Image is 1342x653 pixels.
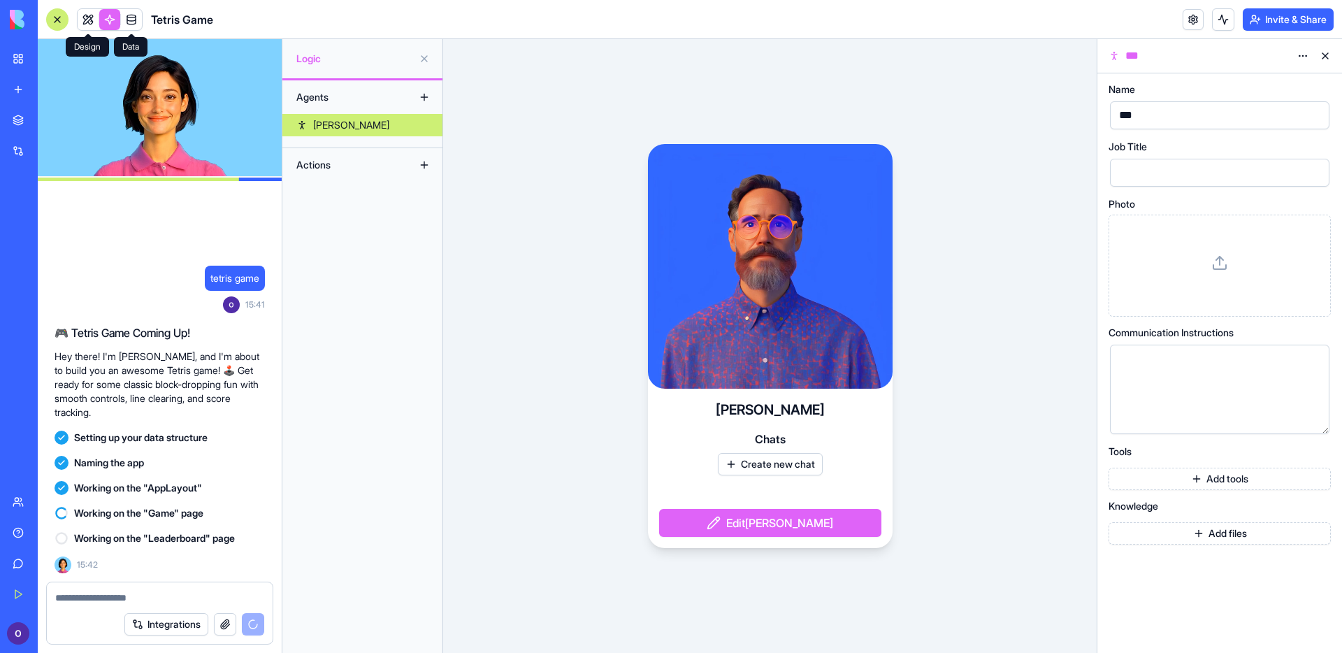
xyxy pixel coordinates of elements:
[1243,8,1334,31] button: Invite & Share
[55,350,265,419] p: Hey there! I'm [PERSON_NAME], and I'm about to build you an awesome Tetris game! 🕹️ Get ready for...
[223,296,240,313] img: ACg8ocIHG8SQ2gel7N5q7zhjFmLxjdsr_QF8iOsgn-B23YVjdVukaw=s96-c
[55,324,265,341] h2: 🎮 Tetris Game Coming Up!
[66,37,109,57] div: Design
[718,453,823,475] button: Create new chat
[74,481,202,495] span: Working on the "AppLayout"
[151,11,213,28] span: Tetris Game
[1109,328,1234,338] span: Communication Instructions
[296,52,413,66] span: Logic
[289,154,401,176] div: Actions
[124,613,208,636] button: Integrations
[74,456,144,470] span: Naming the app
[10,10,96,29] img: logo
[1109,522,1331,545] button: Add files
[210,271,259,285] span: tetris game
[716,400,825,419] h4: [PERSON_NAME]
[7,622,29,645] img: ACg8ocIHG8SQ2gel7N5q7zhjFmLxjdsr_QF8iOsgn-B23YVjdVukaw=s96-c
[1109,468,1331,490] button: Add tools
[114,37,147,57] div: Data
[755,431,786,447] span: Chats
[1109,447,1132,457] span: Tools
[282,114,442,136] a: [PERSON_NAME]
[1109,85,1135,94] span: Name
[659,509,881,537] button: Edit[PERSON_NAME]
[1109,501,1158,511] span: Knowledge
[55,557,71,573] img: Ella_00000_wcx2te.png
[1109,199,1135,209] span: Photo
[74,531,235,545] span: Working on the "Leaderboard" page
[74,506,203,520] span: Working on the "Game" page
[245,299,265,310] span: 15:41
[1109,142,1147,152] span: Job Title
[289,86,401,108] div: Agents
[313,118,389,132] div: [PERSON_NAME]
[77,559,98,571] span: 15:42
[74,431,208,445] span: Setting up your data structure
